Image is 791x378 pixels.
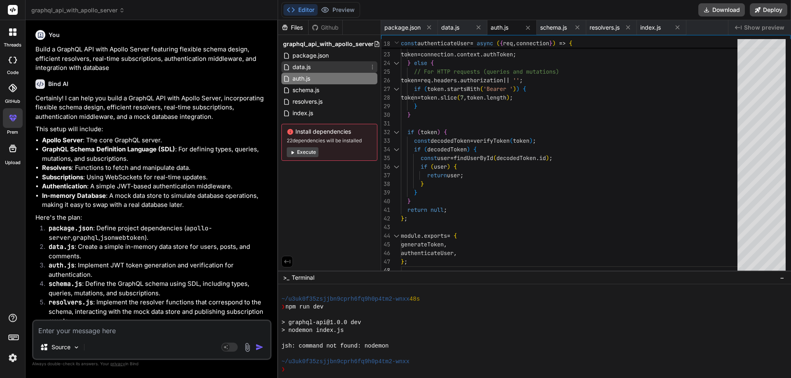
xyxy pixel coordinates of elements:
[32,360,271,368] p: Always double-check its answers. Your in Bind
[381,93,390,102] div: 28
[255,343,264,351] img: icon
[437,128,440,136] span: )
[278,23,308,32] div: Files
[414,68,559,75] span: // For HTTP requests (queries and mutations)
[292,51,330,60] span: package.json
[49,31,60,39] h6: You
[391,162,402,171] div: Click to collapse the range.
[417,39,470,47] span: authenticateUser
[506,94,510,101] span: )
[559,39,566,47] span: =>
[491,23,508,32] span: auth.js
[381,197,390,206] div: 40
[540,23,567,32] span: schema.js
[381,223,390,232] div: 43
[292,85,320,95] span: schema.js
[407,111,411,118] span: }
[496,39,500,47] span: (
[780,274,784,282] span: −
[444,128,447,136] span: {
[496,154,536,162] span: decodedToken
[381,59,390,67] div: 24
[42,136,270,145] li: : The core GraphQL server.
[500,39,503,47] span: {
[281,342,388,350] span: jsh: command not found: nodemon
[404,258,407,265] span: ;
[292,74,311,83] span: auth.js
[281,319,361,327] span: > graphql-api@1.0.0 dev
[281,366,286,373] span: ❯
[744,23,784,32] span: Show preview
[401,94,417,101] span: token
[283,40,374,48] span: graphql_api_with_apollo_server
[5,98,20,105] label: GitHub
[35,94,270,122] p: Certainly! I can help you build a GraphQL API with Apollo Server, incorporating flexible schema d...
[454,249,457,257] span: ,
[281,295,410,303] span: ~/u3uk0f35zsjjbn9cprh6fq9h0p4tm2-wnxx
[391,85,402,93] div: Click to collapse the range.
[381,119,390,128] div: 31
[441,23,459,32] span: data.js
[513,85,516,93] span: )
[42,164,72,172] strong: Resolvers
[42,145,270,163] li: : For defining types, queries, mutations, and subscriptions.
[510,94,513,101] span: ;
[536,154,539,162] span: .
[513,137,529,144] span: token
[31,6,125,14] span: graphql_api_with_apollo_server
[417,94,421,101] span: =
[444,85,447,93] span: .
[42,163,270,173] li: : Functions to fetch and manipulate data.
[384,23,421,32] span: package.json
[454,51,457,58] span: .
[483,94,487,101] span: .
[434,77,457,84] span: headers
[42,279,270,298] li: : Define the GraphQL schema using SDL, including types, queries, mutations, and subscriptions.
[49,243,75,251] code: data.js
[42,191,270,210] li: : A mock data store to simulate database operations, making it easy to swap with a real database ...
[243,343,252,352] img: attachment
[6,351,20,365] img: settings
[520,77,523,84] span: ;
[529,137,533,144] span: )
[698,3,745,16] button: Download
[381,102,390,111] div: 29
[444,241,447,248] span: ,
[440,94,457,101] span: slice
[381,85,390,93] div: 27
[381,67,390,76] div: 25
[49,280,82,288] code: schema.js
[391,145,402,154] div: Click to collapse the range.
[493,154,496,162] span: (
[431,163,434,170] span: (
[421,94,437,101] span: token
[381,39,390,48] span: 18
[381,137,390,145] div: 33
[414,189,417,196] span: }
[424,146,427,153] span: (
[381,171,390,180] div: 37
[590,23,620,32] span: resolvers.js
[546,154,549,162] span: )
[5,159,21,166] label: Upload
[414,146,421,153] span: if
[410,295,420,303] span: 48s
[35,45,270,73] p: Build a GraphQL API with Apollo Server featuring flexible schema design, efficient resolvers, rea...
[457,51,480,58] span: context
[42,192,106,199] strong: In-memory Database
[447,163,450,170] span: )
[407,206,427,213] span: return
[42,145,175,153] strong: GraphQL Schema Definition Language (SDL)
[381,257,390,266] div: 47
[42,224,270,242] li: : Define project dependencies ( , , ).
[470,39,473,47] span: =
[487,94,506,101] span: length
[381,128,390,137] div: 32
[287,128,372,136] span: Install dependencies
[381,145,390,154] div: 34
[381,111,390,119] div: 30
[281,327,344,334] span: > nodemon index.js
[467,146,470,153] span: )
[381,232,390,240] div: 44
[381,249,390,257] div: 46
